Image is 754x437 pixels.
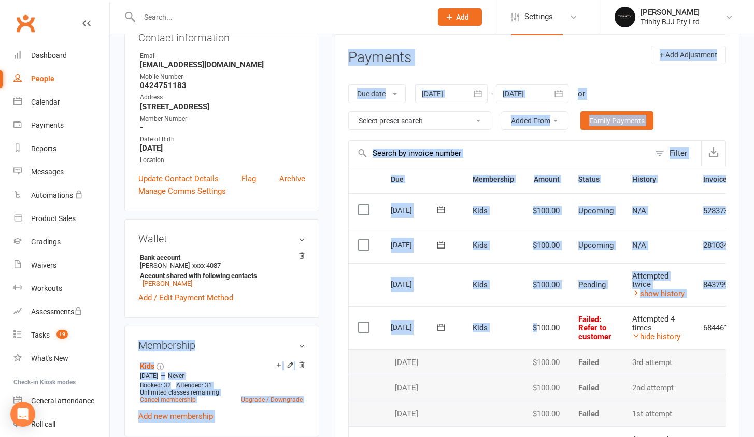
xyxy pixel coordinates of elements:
a: Product Sales [13,207,109,230]
a: Kids [140,362,154,370]
div: General attendance [31,397,94,405]
div: What's New [31,354,68,362]
input: Search... [136,10,424,24]
div: or [578,88,585,100]
div: Filter [670,147,687,159]
span: N/A [632,206,646,215]
span: Booked: 32 [140,382,171,389]
div: [DATE] [391,276,438,292]
td: $100.00 [523,228,569,263]
div: Trinity BJJ Pty Ltd [641,17,700,26]
div: Reports [31,144,56,153]
strong: [EMAIL_ADDRESS][DOMAIN_NAME] [140,60,305,69]
div: Workouts [31,284,62,293]
span: Never [168,372,184,380]
a: [PERSON_NAME] [143,280,192,287]
div: Payments [31,121,64,129]
span: Pending [578,280,606,289]
a: hide history [632,332,680,341]
span: [DATE] [140,372,158,380]
strong: [DATE] [140,143,305,153]
div: Member Number [140,114,305,124]
h3: Membership [138,340,305,351]
a: Automations [13,184,109,207]
div: Email [140,51,305,61]
div: Assessments [31,308,82,316]
div: [DATE] [391,358,454,367]
span: Kids [473,241,488,250]
div: Product Sales [31,214,76,223]
a: Workouts [13,277,109,300]
div: Mobile Number [140,72,305,82]
div: [DATE] [391,237,438,253]
strong: 0424751183 [140,81,305,90]
div: Dashboard [31,51,67,60]
li: [PERSON_NAME] [138,252,305,289]
span: Unlimited classes remaining [140,389,219,396]
a: Messages [13,161,109,184]
td: Failed [569,375,623,401]
a: Reports [13,137,109,161]
div: — [137,372,305,380]
a: Gradings [13,230,109,254]
td: $100.00 [523,349,569,375]
h3: Payments [348,50,411,66]
th: Amount [523,166,569,193]
span: Attempted 4 times [632,314,675,332]
td: Failed [569,401,623,427]
a: What's New [13,347,109,370]
a: Assessments [13,300,109,324]
td: 5283738 [694,193,742,228]
td: $100.00 [523,306,569,349]
th: Status [569,166,623,193]
strong: Account shared with following contacts [140,272,300,280]
span: Kids [473,206,488,215]
td: $100.00 [523,401,569,427]
h3: Wallet [138,233,305,244]
td: 6844613 [694,306,742,349]
td: $100.00 [523,193,569,228]
div: [DATE] [391,319,438,335]
div: Calendar [31,98,60,106]
a: show history [632,289,685,298]
div: Open Intercom Messenger [10,402,35,427]
td: $100.00 [523,375,569,401]
span: Attended: 31 [176,382,212,389]
strong: Bank account [140,254,300,261]
div: Roll call [31,420,55,428]
a: Payments [13,114,109,137]
a: People [13,67,109,91]
td: 2nd attempt [623,375,694,401]
span: Attempted twice [632,271,668,289]
a: Calendar [13,91,109,114]
div: Location [140,155,305,165]
a: Clubworx [12,10,38,36]
div: Address [140,93,305,103]
h3: Contact information [138,28,305,43]
span: Upcoming [578,206,614,215]
a: Manage Comms Settings [138,185,226,197]
div: [DATE] [391,410,454,418]
td: 3rd attempt [623,349,694,375]
div: [PERSON_NAME] [641,8,700,17]
div: [DATE] [391,202,438,218]
button: Added From [501,111,568,130]
td: Failed [569,349,623,375]
a: Add / Edit Payment Method [138,292,233,304]
td: 2810342 [694,228,742,263]
a: Upgrade / Downgrade [241,396,303,403]
div: Gradings [31,238,61,246]
th: Invoice # [694,166,742,193]
div: Waivers [31,261,56,269]
td: 8437995 [694,263,742,307]
span: : Refer to customer [578,315,611,341]
span: Settings [524,5,553,28]
span: Kids [473,323,488,332]
div: Tasks [31,331,50,339]
div: Automations [31,191,73,199]
strong: - [140,123,305,132]
strong: [STREET_ADDRESS] [140,102,305,111]
div: People [31,75,54,83]
td: 1st attempt [623,401,694,427]
img: thumb_image1712106278.png [615,7,635,27]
